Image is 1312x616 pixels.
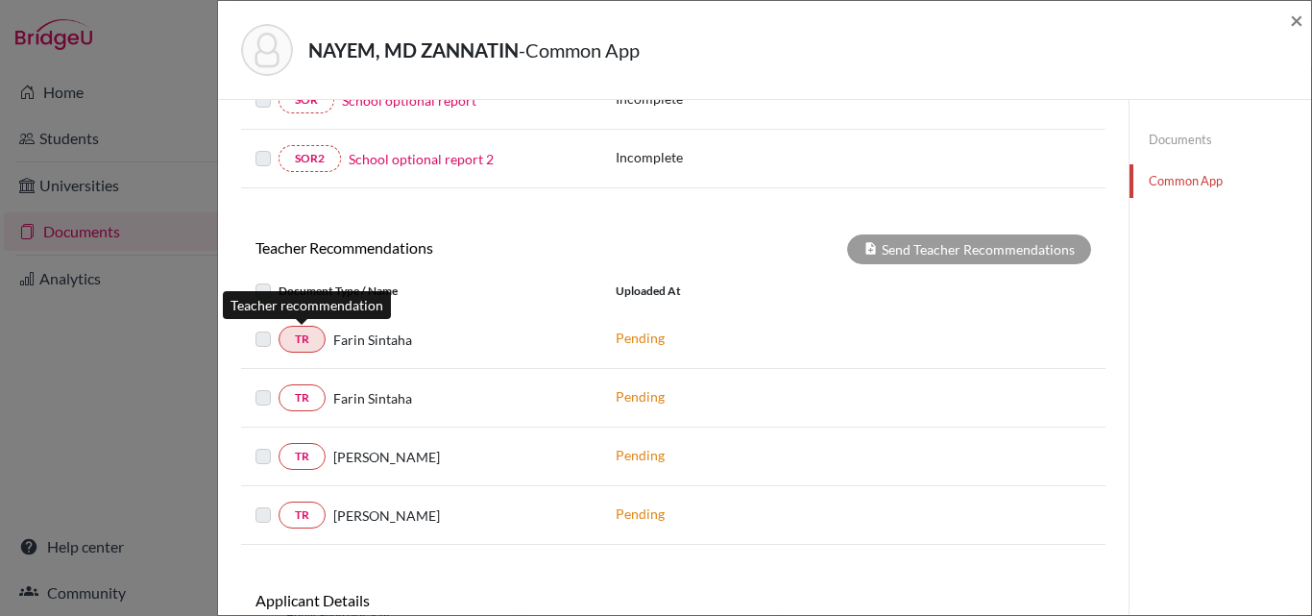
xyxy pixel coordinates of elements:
p: Pending [616,386,875,407]
div: Teacher recommendation [223,291,391,319]
a: SOR2 [279,145,341,172]
span: × [1290,6,1303,34]
a: SOR [279,86,334,113]
span: Farin Sintaha [333,330,412,350]
a: TR [279,384,326,411]
p: Pending [616,445,875,465]
h6: Applicant Details [255,591,659,609]
span: - Common App [519,38,640,62]
p: Incomplete [616,147,814,167]
a: TR [279,502,326,529]
button: Close [1290,9,1303,32]
p: Pending [616,328,875,348]
a: TR [279,443,326,470]
div: Uploaded at [601,280,889,303]
strong: NAYEM, MD ZANNATIN [308,38,519,62]
div: Send Teacher Recommendations [847,234,1091,264]
a: Documents [1130,123,1311,157]
a: School optional report [342,90,476,111]
span: Farin Sintaha [333,388,412,408]
span: [PERSON_NAME] [333,447,440,467]
h6: Teacher Recommendations [241,238,673,257]
p: Pending [616,504,875,524]
div: Document Type / Name [241,280,601,303]
a: School optional report 2 [349,149,494,169]
span: [PERSON_NAME] [333,505,440,526]
a: Common App [1130,164,1311,198]
a: TR [279,326,326,353]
